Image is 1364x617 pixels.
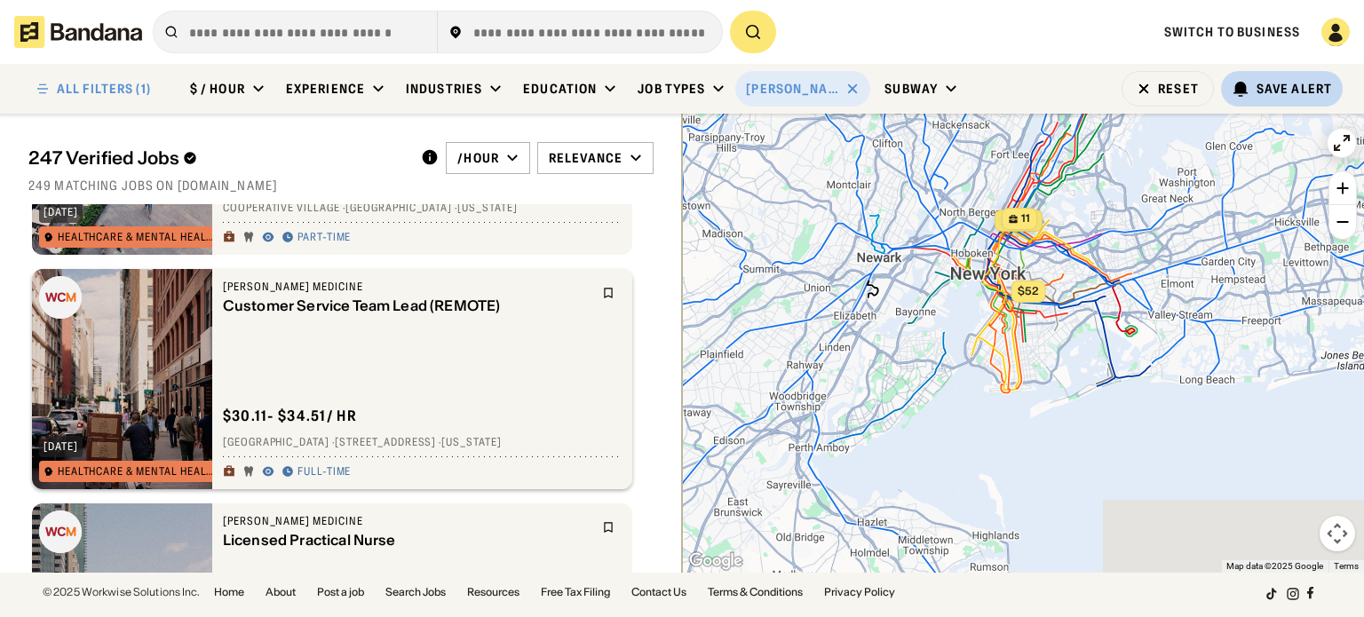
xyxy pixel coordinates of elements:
span: $52 [1018,284,1039,297]
div: ALL FILTERS (1) [57,83,151,95]
div: 247 Verified Jobs [28,147,407,169]
a: Contact Us [631,587,686,597]
div: Licensed Practical Nurse [223,532,591,549]
a: Post a job [317,587,364,597]
a: Resources [467,587,519,597]
div: /hour [457,150,499,166]
div: [GEOGRAPHIC_DATA] · [STREET_ADDRESS] · [US_STATE] [223,436,622,450]
div: [PERSON_NAME] Medicine [746,81,838,97]
a: Privacy Policy [824,587,895,597]
a: Terms & Conditions [708,587,803,597]
div: Healthcare & Mental Health [58,466,215,477]
div: $ 30.11 - $34.51 / hr [223,407,357,425]
div: Job Types [638,81,705,97]
a: Free Tax Filing [541,587,610,597]
div: [PERSON_NAME] Medicine [223,514,591,528]
img: Weill Cornell Medicine logo [39,276,82,319]
img: Google [686,550,745,573]
div: Experience [286,81,365,97]
a: Terms (opens in new tab) [1334,561,1359,571]
div: Part-time [297,231,352,245]
div: Reset [1158,83,1199,95]
div: Save Alert [1257,81,1332,97]
div: grid [28,204,654,573]
div: [PERSON_NAME] Medicine [223,280,591,294]
div: Customer Service Team Lead (REMOTE) [223,297,591,314]
div: Subway [884,81,938,97]
a: Home [214,587,244,597]
a: Switch to Business [1164,24,1300,40]
div: $ / hour [190,81,245,97]
div: Industries [406,81,482,97]
div: 249 matching jobs on [DOMAIN_NAME] [28,178,654,194]
div: Relevance [549,150,623,166]
button: Map camera controls [1320,516,1355,551]
div: Healthcare & Mental Health [58,232,215,242]
img: Weill Cornell Medicine logo [39,510,82,553]
div: [DATE] [44,207,78,218]
div: © 2025 Workwise Solutions Inc. [43,587,200,597]
a: Search Jobs [385,587,446,597]
div: Cooperative Village · [GEOGRAPHIC_DATA] · [US_STATE] [223,202,622,216]
div: [DATE] [44,441,78,452]
span: Map data ©2025 Google [1226,561,1323,571]
div: Education [523,81,597,97]
span: 11 [1021,211,1030,226]
div: Full-time [297,465,352,479]
a: About [266,587,296,597]
a: Open this area in Google Maps (opens a new window) [686,550,745,573]
img: Bandana logotype [14,16,142,48]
